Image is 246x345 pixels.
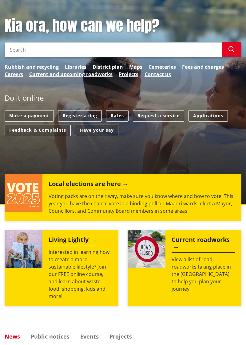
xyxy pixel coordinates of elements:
[5,17,241,35] h1: Kia ora, how can we help?
[5,125,71,136] a: Feedback & Complaints
[119,71,138,78] a: Projects
[218,319,240,341] iframe: Messenger Launcher
[109,334,132,339] a: Projects
[188,110,228,122] a: Applications
[49,248,112,300] p: Interested in learning how to create a more sustainable lifestyle? Join our FREE online course, a...
[5,334,20,339] a: News
[145,71,171,78] a: Contact us
[80,334,99,339] a: Events
[29,71,113,78] a: Current and upcoming roadworks
[58,110,102,122] a: Register a dog
[31,334,69,339] a: Public notices
[5,110,54,122] a: Make a payment
[75,125,118,136] a: Have your say
[149,63,176,71] a: Cemeteries
[133,110,184,122] a: Request a service
[5,174,42,212] img: Vote 2025
[5,230,118,306] a: Living Lightly Interested in learning how to create a more sustainable lifestyle? Join our FREE o...
[5,42,222,57] input: Search input
[182,63,224,71] a: Fees and charges
[172,236,235,253] h2: Current roadworks
[49,236,96,245] h2: Living Lightly
[5,94,44,104] h2: Do it online
[49,180,128,189] h2: Local elections are here
[65,63,86,71] a: Libraries
[5,71,23,78] a: Careers
[129,63,142,71] a: Maps
[5,230,42,268] img: Mainstream Green Workshop Series
[128,230,241,306] a: Current roadworks View a list of road roadworks taking place in the [GEOGRAPHIC_DATA] to help you...
[106,110,129,122] a: Rates
[172,256,235,293] p: View a list of road roadworks taking place in the [GEOGRAPHIC_DATA] to help you plan your journey.
[49,192,235,215] p: Voting packs are on their way, make sure you know where and how to vote! This year you have the c...
[93,63,123,71] a: District plan
[5,174,241,221] a: Local elections are here Voting packs are on their way, make sure you know where and how to vote!...
[128,230,165,268] img: Road closed sign
[5,63,59,71] a: Rubbish and recycling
